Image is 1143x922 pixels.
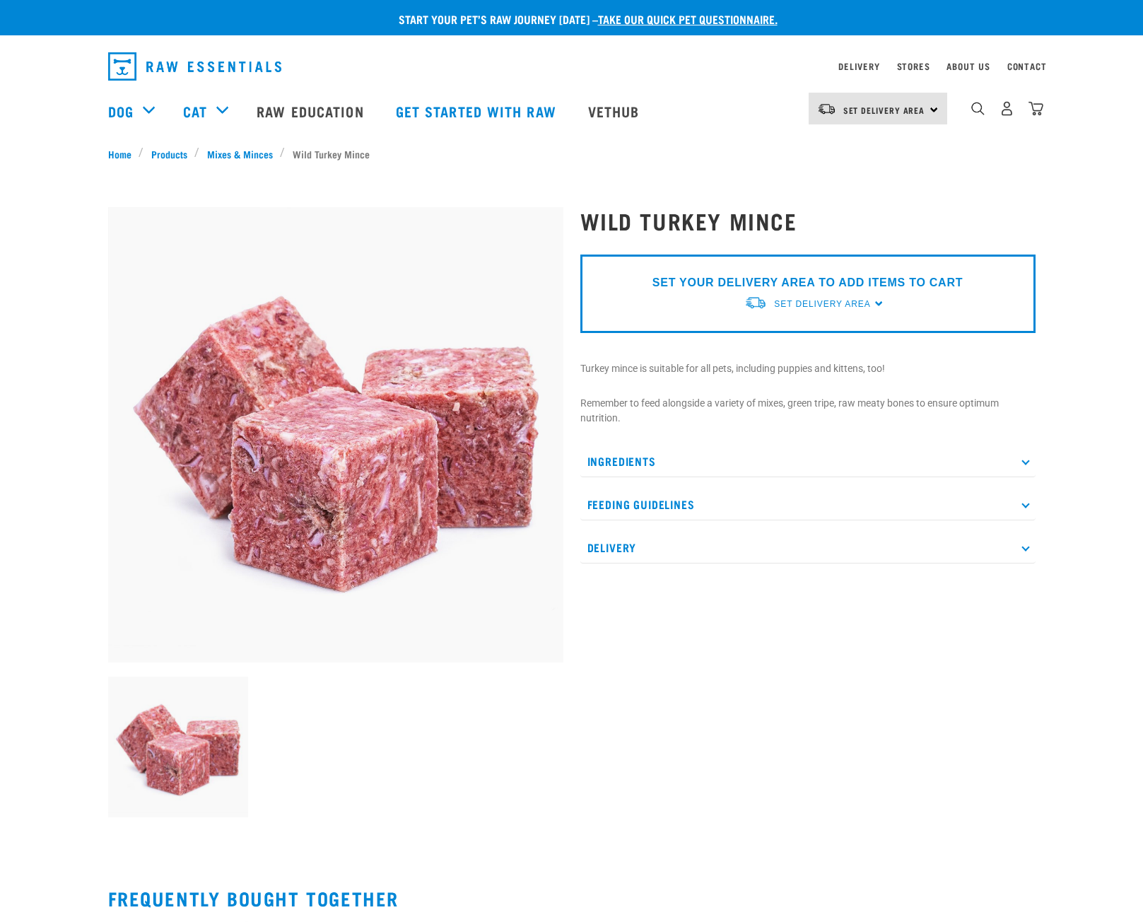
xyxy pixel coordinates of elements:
[108,677,249,817] img: Pile Of Cubed Turkey Mince For Pets
[242,83,381,139] a: Raw Education
[598,16,778,22] a: take our quick pet questionnaire.
[580,445,1036,477] p: Ingredients
[580,532,1036,564] p: Delivery
[843,107,925,112] span: Set Delivery Area
[580,208,1036,233] h1: Wild Turkey Mince
[108,100,134,122] a: Dog
[971,102,985,115] img: home-icon-1@2x.png
[1000,101,1014,116] img: user.png
[1007,64,1047,69] a: Contact
[108,207,563,663] img: Pile Of Cubed Turkey Mince For Pets
[108,52,281,81] img: Raw Essentials Logo
[382,83,574,139] a: Get started with Raw
[108,887,1036,909] h2: Frequently bought together
[108,146,1036,161] nav: breadcrumbs
[1028,101,1043,116] img: home-icon@2x.png
[143,146,194,161] a: Products
[108,146,139,161] a: Home
[183,100,207,122] a: Cat
[574,83,657,139] a: Vethub
[580,489,1036,520] p: Feeding Guidelines
[897,64,930,69] a: Stores
[199,146,280,161] a: Mixes & Minces
[580,396,1036,426] p: Remember to feed alongside a variety of mixes, green tripe, raw meaty bones to ensure optimum nut...
[774,299,870,309] span: Set Delivery Area
[744,296,767,310] img: van-moving.png
[817,103,836,115] img: van-moving.png
[838,64,879,69] a: Delivery
[946,64,990,69] a: About Us
[580,361,1036,376] p: Turkey mince is suitable for all pets, including puppies and kittens, too!
[97,47,1047,86] nav: dropdown navigation
[652,274,963,291] p: SET YOUR DELIVERY AREA TO ADD ITEMS TO CART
